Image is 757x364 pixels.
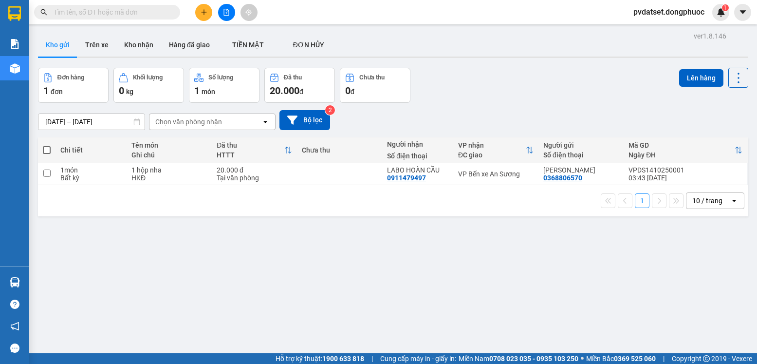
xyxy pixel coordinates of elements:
[60,146,122,154] div: Chi tiết
[380,353,456,364] span: Cung cấp máy in - giấy in:
[223,9,230,16] span: file-add
[116,33,161,57] button: Kho nhận
[276,353,364,364] span: Hỗ trợ kỹ thuật:
[51,88,63,96] span: đơn
[293,41,324,49] span: ĐƠN HỦY
[459,353,578,364] span: Miền Nam
[54,7,168,18] input: Tìm tên, số ĐT hoặc mã đơn
[628,151,735,159] div: Ngày ĐH
[131,174,207,182] div: HKĐ
[703,355,710,362] span: copyright
[155,117,222,127] div: Chọn văn phòng nhận
[387,166,448,174] div: LABO HOÀN CẦU
[10,344,19,353] span: message
[212,137,297,163] th: Toggle SortBy
[635,193,649,208] button: 1
[133,74,163,81] div: Khối lượng
[458,141,526,149] div: VP nhận
[628,174,742,182] div: 03:43 [DATE]
[60,174,122,182] div: Bất kỳ
[113,68,184,103] button: Khối lượng0kg
[126,88,133,96] span: kg
[586,353,656,364] span: Miền Bắc
[8,6,21,21] img: logo-vxr
[217,174,292,182] div: Tại văn phòng
[217,151,284,159] div: HTTT
[694,31,726,41] div: ver 1.8.146
[458,170,534,178] div: VP Bến xe An Sương
[43,85,49,96] span: 1
[299,88,303,96] span: đ
[345,85,351,96] span: 0
[302,146,377,154] div: Chưa thu
[626,6,712,18] span: pvdatset.dongphuoc
[722,4,729,11] sup: 1
[40,9,47,16] span: search
[10,277,20,287] img: warehouse-icon
[628,166,742,174] div: VPDS1410250001
[543,141,619,149] div: Người gửi
[10,63,20,74] img: warehouse-icon
[489,355,578,363] strong: 0708 023 035 - 0935 103 250
[270,85,299,96] span: 20.000
[279,110,330,130] button: Bộ lọc
[624,137,747,163] th: Toggle SortBy
[10,300,19,309] span: question-circle
[161,33,218,57] button: Hàng đã giao
[359,74,385,81] div: Chưa thu
[284,74,302,81] div: Đã thu
[628,141,735,149] div: Mã GD
[60,166,122,174] div: 1 món
[387,140,448,148] div: Người nhận
[201,9,207,16] span: plus
[232,41,264,49] span: TIỀN MẶT
[371,353,373,364] span: |
[38,114,145,130] input: Select a date range.
[10,39,20,49] img: solution-icon
[208,74,233,81] div: Số lượng
[581,357,584,361] span: ⚪️
[730,197,738,205] svg: open
[240,4,258,21] button: aim
[38,68,109,103] button: Đơn hàng1đơn
[543,174,582,182] div: 0368806570
[77,33,116,57] button: Trên xe
[261,118,269,126] svg: open
[679,69,723,87] button: Lên hàng
[10,322,19,331] span: notification
[387,152,448,160] div: Số điện thoại
[131,166,207,174] div: 1 hộp nha
[717,8,725,17] img: icon-new-feature
[663,353,665,364] span: |
[131,141,207,149] div: Tên món
[202,88,215,96] span: món
[217,141,284,149] div: Đã thu
[340,68,410,103] button: Chưa thu0đ
[387,174,426,182] div: 0911479497
[458,151,526,159] div: ĐC giao
[189,68,259,103] button: Số lượng1món
[325,105,335,115] sup: 2
[453,137,538,163] th: Toggle SortBy
[131,151,207,159] div: Ghi chú
[264,68,335,103] button: Đã thu20.000đ
[614,355,656,363] strong: 0369 525 060
[119,85,124,96] span: 0
[57,74,84,81] div: Đơn hàng
[723,4,727,11] span: 1
[245,9,252,16] span: aim
[734,4,751,21] button: caret-down
[218,4,235,21] button: file-add
[692,196,722,206] div: 10 / trang
[322,355,364,363] strong: 1900 633 818
[543,151,619,159] div: Số điện thoại
[195,4,212,21] button: plus
[217,166,292,174] div: 20.000 đ
[739,8,747,17] span: caret-down
[351,88,354,96] span: đ
[543,166,619,174] div: MINH KHANG
[194,85,200,96] span: 1
[38,33,77,57] button: Kho gửi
